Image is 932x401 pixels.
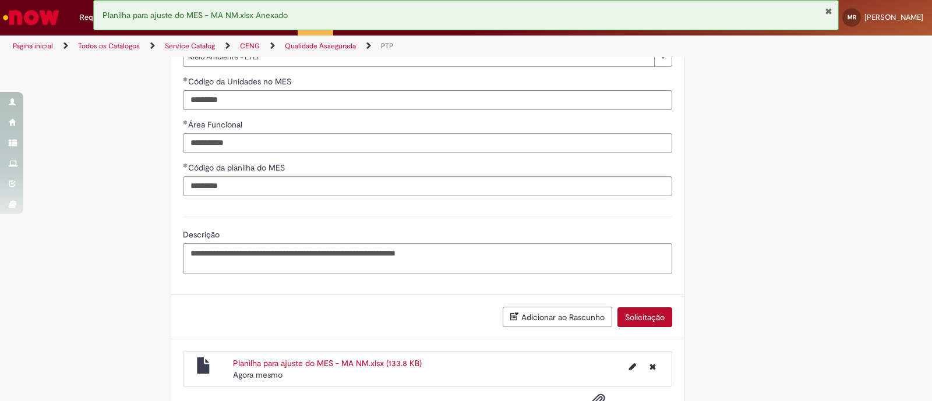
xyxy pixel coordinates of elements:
[188,119,245,130] span: Área Funcional
[825,6,832,16] button: Fechar Notificação
[183,163,188,168] span: Obrigatório Preenchido
[183,90,672,110] input: Código da Unidades no MES
[240,41,260,51] a: CENG
[183,120,188,125] span: Obrigatório Preenchido
[188,48,648,66] span: Meio Ambiente - ETEI
[188,162,287,173] span: Código da planilha do MES
[80,12,121,23] span: Requisições
[381,41,393,51] a: PTP
[183,77,188,81] span: Obrigatório Preenchido
[188,76,294,87] span: Código da Unidades no MES
[13,41,53,51] a: Página inicial
[233,370,283,380] span: Agora mesmo
[165,41,215,51] a: Service Catalog
[848,13,856,21] span: MR
[183,229,222,240] span: Descrição
[183,243,672,275] textarea: Descrição
[503,307,612,327] button: Adicionar ao Rascunho
[622,357,643,376] button: Editar nome de arquivo Planilha para ajuste do MES - MA NM.xlsx
[103,10,288,20] span: Planilha para ajuste do MES - MA NM.xlsx Anexado
[617,307,672,327] button: Solicitação
[285,41,356,51] a: Qualidade Assegurada
[183,133,672,153] input: Área Funcional
[642,357,663,376] button: Excluir Planilha para ajuste do MES - MA NM.xlsx
[183,176,672,196] input: Código da planilha do MES
[233,358,422,368] a: Planilha para ajuste do MES - MA NM.xlsx (133.8 KB)
[864,12,923,22] span: [PERSON_NAME]
[233,370,283,380] time: 29/09/2025 12:43:02
[9,36,613,57] ul: Trilhas de página
[1,6,61,29] img: ServiceNow
[78,41,140,51] a: Todos os Catálogos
